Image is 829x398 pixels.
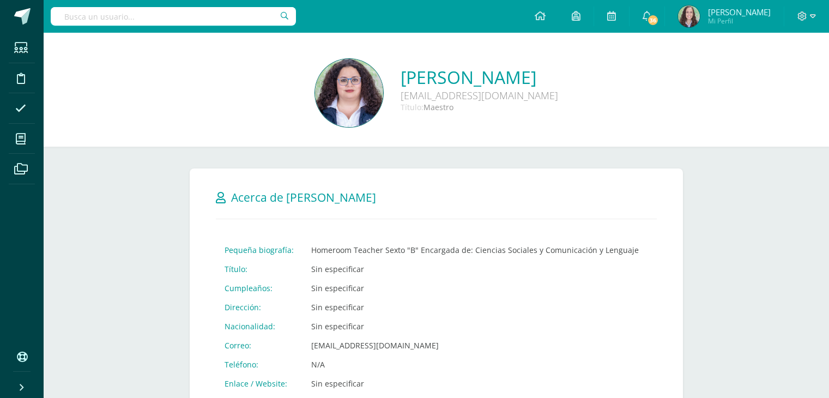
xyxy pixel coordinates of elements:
[708,7,771,17] span: [PERSON_NAME]
[51,7,296,26] input: Busca un usuario...
[302,317,648,336] td: Sin especificar
[315,59,383,127] img: e646a4692771695831ee6c8c5d33edf3.png
[216,279,302,298] td: Cumpleaños:
[302,298,648,317] td: Sin especificar
[216,240,302,260] td: Pequeña biografía:
[216,260,302,279] td: Título:
[401,65,558,89] a: [PERSON_NAME]
[302,374,648,393] td: Sin especificar
[678,5,700,27] img: 3752133d52f33eb8572d150d85f25ab5.png
[401,89,558,102] div: [EMAIL_ADDRESS][DOMAIN_NAME]
[216,374,302,393] td: Enlace / Website:
[302,355,648,374] td: N/A
[302,260,648,279] td: Sin especificar
[302,240,648,260] td: Homeroom Teacher Sexto "B" Encargada de: Ciencias Sociales y Comunicación y Lenguaje
[708,16,771,26] span: Mi Perfil
[302,279,648,298] td: Sin especificar
[231,190,376,205] span: Acerca de [PERSON_NAME]
[647,14,659,26] span: 36
[216,317,302,336] td: Nacionalidad:
[302,336,648,355] td: [EMAIL_ADDRESS][DOMAIN_NAME]
[216,336,302,355] td: Correo:
[216,355,302,374] td: Teléfono:
[423,102,453,112] span: Maestro
[216,298,302,317] td: Dirección:
[401,102,423,112] span: Título:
